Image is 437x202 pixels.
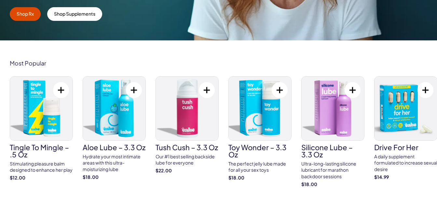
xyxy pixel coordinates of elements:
[47,7,102,21] a: Shop Supplements
[301,144,364,158] h3: Silicone Lube – 3.3 oz
[228,161,292,173] div: The perfect jelly lube made for all your sex toys
[156,153,219,166] div: Our #1 best selling backside lube for everyone
[83,153,146,173] div: Hydrate your most intimate areas with this ultra-moisturizing lube
[302,77,364,140] img: Silicone Lube – 3.3 oz
[83,174,146,180] strong: $18.00
[83,77,145,140] img: Aloe Lube – 3.3 oz
[10,175,73,181] strong: $12.00
[301,181,364,188] strong: $18.00
[83,76,146,180] a: Aloe Lube – 3.3 oz Aloe Lube – 3.3 oz Hydrate your most intimate areas with this ultra-moisturizi...
[83,144,146,151] h3: Aloe Lube – 3.3 oz
[301,161,364,180] div: Ultra-long-lasting silicone lubricant for marathon backdoor sessions
[10,144,73,158] h3: Tingle To Mingle – .5 oz
[375,77,437,140] img: drive for her
[228,144,292,158] h3: Toy Wonder – 3.3 oz
[301,76,364,187] a: Silicone Lube – 3.3 oz Silicone Lube – 3.3 oz Ultra-long-lasting silicone lubricant for marathon ...
[228,76,292,181] a: Toy Wonder – 3.3 oz Toy Wonder – 3.3 oz The perfect jelly lube made for all your sex toys $18.00
[10,161,73,173] div: Stimulating pleasure balm designed to enhance her play
[156,77,218,140] img: Tush Cush – 3.3 oz
[10,77,73,140] img: Tingle To Mingle – .5 oz
[10,7,41,21] a: Shop Rx
[228,175,292,181] strong: $18.00
[10,76,73,181] a: Tingle To Mingle – .5 oz Tingle To Mingle – .5 oz Stimulating pleasure balm designed to enhance h...
[156,144,219,151] h3: Tush Cush – 3.3 oz
[156,167,219,174] strong: $22.00
[229,77,291,140] img: Toy Wonder – 3.3 oz
[156,76,219,174] a: Tush Cush – 3.3 oz Tush Cush – 3.3 oz Our #1 best selling backside lube for everyone $22.00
